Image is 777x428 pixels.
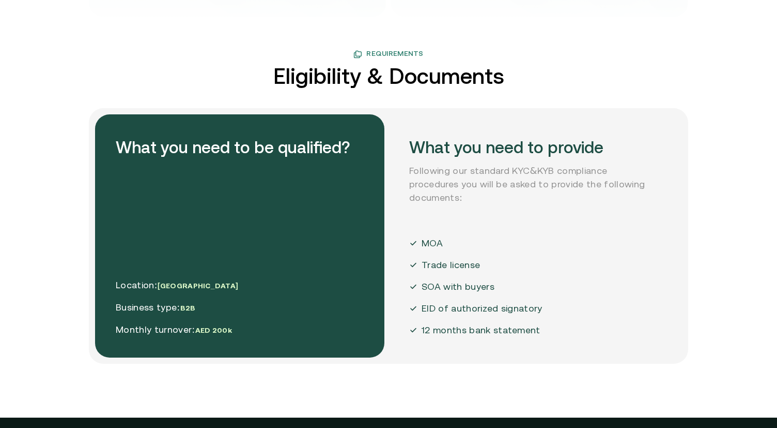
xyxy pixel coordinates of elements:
p: Following our standard KYC&KYB compliance procedures you will be asked to provide the following d... [409,164,657,204]
p: Location: [116,278,238,292]
p: Trade license [422,258,480,272]
p: SOA with buyers [422,280,494,293]
p: Business type: [116,301,238,315]
span: B2B [180,304,196,312]
h2: Eligibility & Documents [273,65,504,87]
img: Moa [409,283,417,291]
p: EID of authorized signatory [422,302,542,315]
p: 12 months bank statement [422,323,540,337]
span: AED 200k [195,326,232,334]
span: [GEOGRAPHIC_DATA] [158,282,238,290]
p: Monthly turnover: [116,323,238,337]
img: Moa [409,304,417,313]
img: benefit [353,50,362,58]
img: Moa [409,239,417,247]
p: MOA [422,237,443,250]
h2: What you need to provide [409,135,657,160]
img: Moa [409,261,417,269]
h2: What you need to be qualified? [116,135,350,160]
span: Requirements [366,48,423,61]
img: Moa [409,326,417,334]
